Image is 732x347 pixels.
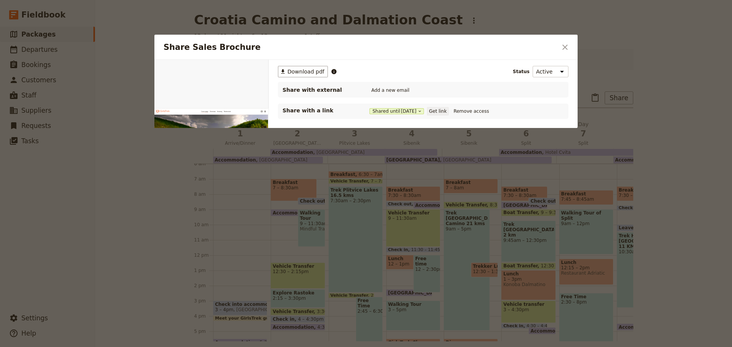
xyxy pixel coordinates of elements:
h2: Share Sales Brochure [164,42,557,53]
a: Overview [239,8,264,18]
button: Shared until[DATE] [369,108,424,114]
span: Share with external [283,86,359,94]
img: GirlsTrek logo [9,5,76,18]
select: Status [533,66,568,77]
button: ​Download pdf [278,66,328,77]
button: Remove access [452,107,491,115]
a: Testimonial [299,8,329,18]
button: Get link [427,107,448,115]
button: Add a new email [369,86,411,94]
p: Follow in the footsteps of ancient pilgrims as you traverse picturesque landscapes, quaint villag... [27,222,461,245]
button: Close dialog [559,41,571,54]
span: 11 nights & 12 days [27,245,93,254]
span: Download pdf [287,68,324,75]
p: Share with a link [283,107,359,114]
a: Cover page [202,8,232,18]
a: admin@girlstrek.com.au [454,6,467,19]
h1: Croatia Camino and Dalmation Coast [27,200,461,221]
span: Status [513,69,530,75]
span: [DATE] [401,108,417,114]
button: Download pdf [469,6,482,19]
a: Itinerary [270,8,292,18]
